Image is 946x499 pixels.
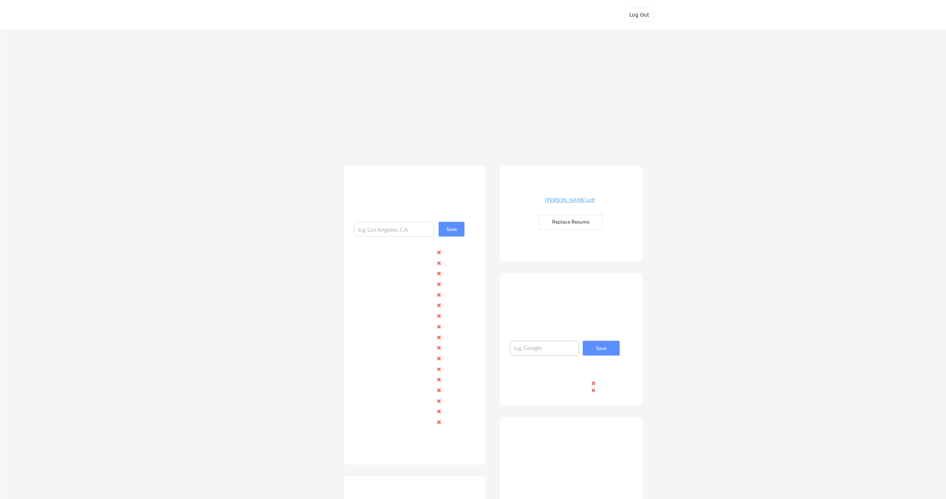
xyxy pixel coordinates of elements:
[526,197,614,209] a: [PERSON_NAME].pdf
[354,222,435,237] input: e.g. Los Angeles, CA
[583,341,620,356] button: Save
[526,197,614,203] div: [PERSON_NAME].pdf
[625,7,654,22] button: Log Out
[439,222,465,237] button: Save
